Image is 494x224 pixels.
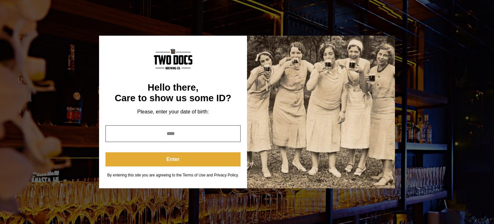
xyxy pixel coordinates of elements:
[105,152,241,166] button: Enter
[105,125,241,142] input: year
[105,173,241,178] div: By entering this site you are agreeing to the Terms of Use and Privacy Policy.
[105,82,241,104] div: Hello there, Care to show us some ID?
[154,49,192,69] img: Content Logo
[105,109,241,115] div: Please, enter your date of birth:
